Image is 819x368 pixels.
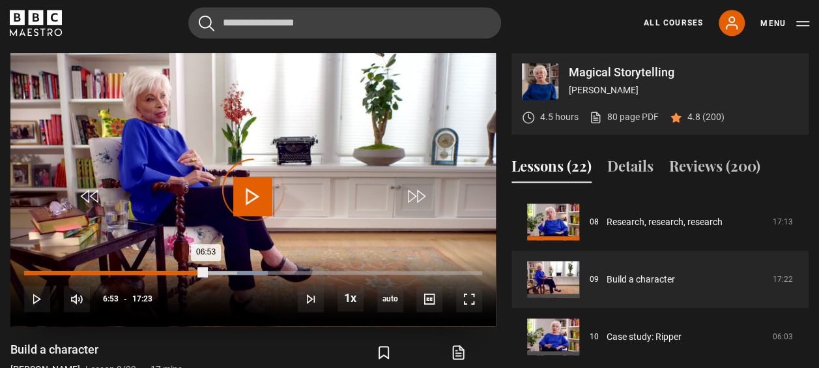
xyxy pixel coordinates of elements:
button: Fullscreen [456,286,482,312]
span: auto [377,286,403,312]
div: Progress Bar [24,271,482,275]
div: Current quality: 720p [377,286,403,312]
p: [PERSON_NAME] [569,84,798,97]
p: Magical Storytelling [569,67,798,78]
p: 4.8 (200) [687,110,725,124]
button: Details [607,155,654,183]
button: Mute [64,286,90,312]
button: Playback Rate [338,285,364,311]
a: 80 page PDF [589,110,659,124]
h1: Build a character [10,342,182,358]
button: Play [24,286,50,312]
p: 4.5 hours [540,110,579,124]
a: All Courses [644,17,703,29]
button: Captions [416,286,442,312]
video-js: Video Player [10,53,496,326]
a: Research, research, research [607,215,723,229]
input: Search [188,7,501,38]
a: Build a character [607,273,675,286]
span: - [124,294,127,303]
button: Next Lesson [298,286,324,312]
button: Lessons (22) [511,155,592,183]
button: Submit the search query [199,15,214,31]
span: 17:23 [132,287,152,311]
span: 6:53 [103,287,119,311]
button: Reviews (200) [669,155,760,183]
svg: BBC Maestro [10,10,62,36]
button: Toggle navigation [760,17,809,30]
a: Case study: Ripper [607,330,682,344]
